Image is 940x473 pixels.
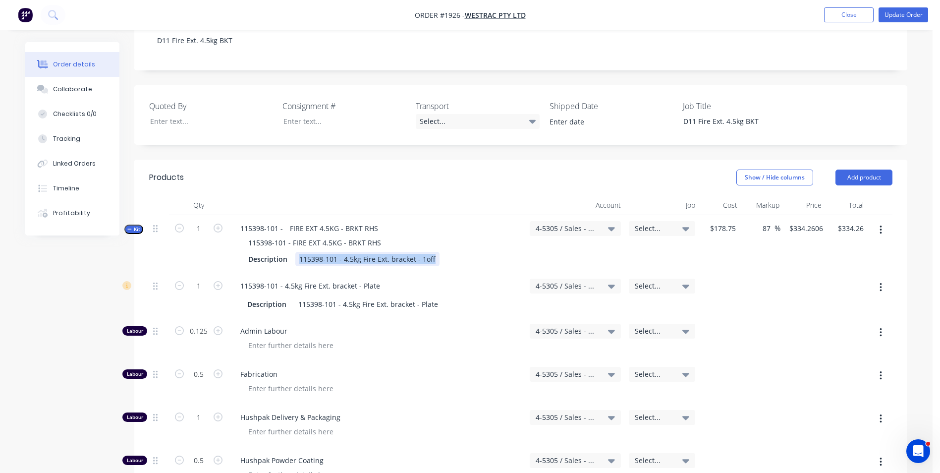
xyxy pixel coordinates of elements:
span: 4-5305 / Sales - Manufacturing Other - Interco [536,412,598,422]
button: Add product [835,170,892,185]
iframe: Intercom live chat [906,439,930,463]
span: Select... [635,369,672,379]
div: 115398-101 - FIRE EXT 4.5KG - BRKT RHS [240,236,389,250]
label: Transport [416,100,540,112]
button: Profitability [25,201,119,226]
button: Checklists 0/0 [25,102,119,126]
button: Order details [25,52,119,77]
span: Select... [635,223,672,234]
button: Kit [124,225,143,234]
span: Select... [635,326,672,336]
a: WesTrac Pty Ltd [465,10,526,20]
div: Account [526,195,625,215]
div: 115398-101 - FIRE EXT 4.5KG - BRKT RHS [232,221,386,236]
span: Order #1926 - [415,10,465,20]
div: Tracking [53,134,80,143]
div: D11 Fire Ext. 4.5kg BKT [149,25,892,56]
div: 115398-101 - 4.5kg Fire Ext. bracket - 1off [295,252,440,266]
div: Description [244,252,291,266]
input: Enter date [543,115,666,129]
div: Checklists 0/0 [53,110,97,118]
div: Labour [122,413,147,422]
div: D11 Fire Ext. 4.5kg BKT [675,114,799,128]
div: Labour [122,326,147,336]
span: 4-5305 / Sales - Manufacturing Other - Interco [536,326,598,336]
button: Show / Hide columns [736,170,813,185]
button: Update Order [879,7,928,22]
div: Timeline [53,184,79,193]
button: Timeline [25,176,119,201]
span: Admin Labour [240,326,522,336]
button: Close [824,7,874,22]
div: 115398-101 - 4.5kg Fire Ext. bracket - Plate [294,297,442,311]
div: Profitability [53,209,90,218]
div: Products [149,172,184,183]
div: Collaborate [53,85,92,94]
label: Consignment # [282,100,406,112]
label: Job Title [683,100,807,112]
div: Order details [53,60,95,69]
span: 4-5305 / Sales - Manufacturing Other - Interco [536,223,598,234]
div: Markup [741,195,783,215]
span: Select... [635,412,672,422]
span: % [774,223,780,234]
span: Select... [635,281,672,291]
span: $178.75 [703,223,736,234]
span: Hushpak Powder Coating [240,455,522,466]
span: 4-5305 / Sales - Manufacturing Other - Interco [536,369,598,379]
div: Select... [416,114,540,129]
div: Linked Orders [53,159,96,168]
button: Collaborate [25,77,119,102]
div: Job [625,195,699,215]
div: Description [243,297,290,311]
div: 115398-101 - 4.5kg Fire Ext. bracket - Plate [232,279,388,293]
span: 4-5305 / Sales - Manufacturing Other - Interco [536,281,598,291]
label: Quoted By [149,100,273,112]
button: Linked Orders [25,151,119,176]
div: Cost [699,195,741,215]
img: Factory [18,7,33,22]
div: Qty [169,195,228,215]
span: 4-5305 / Sales - Manufacturing Other - Interco [536,455,598,466]
span: Kit [127,226,140,233]
span: Fabrication [240,369,522,379]
div: Price [783,195,826,215]
div: Total [826,195,868,215]
span: Select... [635,455,672,466]
div: Labour [122,456,147,465]
span: Hushpak Delivery & Packaging [240,412,522,422]
div: Labour [122,369,147,379]
label: Shipped Date [550,100,673,112]
button: Tracking [25,126,119,151]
